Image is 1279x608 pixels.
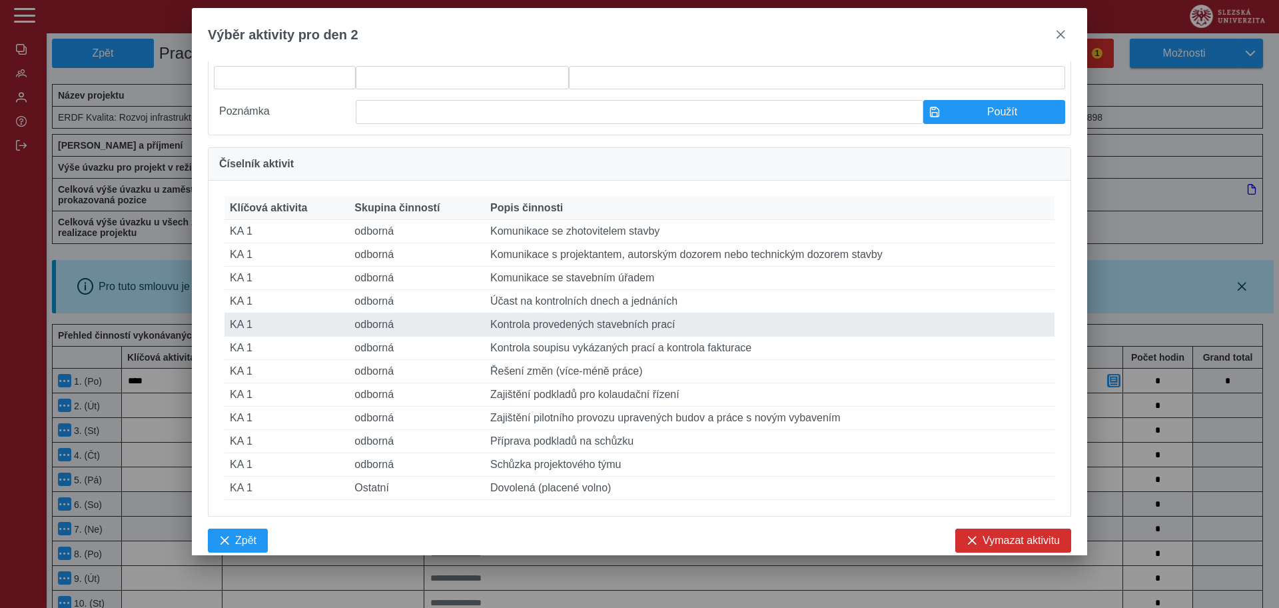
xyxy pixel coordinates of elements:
[1050,24,1071,45] button: close
[945,106,1059,118] span: Použít
[485,313,1055,337] td: Kontrola provedených stavebních prací
[349,220,485,243] td: odborná
[224,477,349,500] td: KA 1
[485,477,1055,500] td: Dovolená (placené volno)
[214,100,356,124] label: Poznámka
[490,202,563,214] span: Popis činnosti
[349,383,485,407] td: odborná
[224,290,349,313] td: KA 1
[349,407,485,430] td: odborná
[485,407,1055,430] td: Zajištění pilotního provozu upravených budov a práce s novým vybavením
[224,407,349,430] td: KA 1
[485,360,1055,383] td: Řešení změn (více-méně práce)
[354,202,440,214] span: Skupina činností
[349,267,485,290] td: odborná
[485,290,1055,313] td: Účast na kontrolních dnech a jednáních
[224,267,349,290] td: KA 1
[485,430,1055,453] td: Příprava podkladů na schůzku
[230,202,308,214] span: Klíčová aktivita
[349,453,485,477] td: odborná
[485,243,1055,267] td: Komunikace s projektantem, autorským dozorem nebo technickým dozorem stavby
[983,535,1060,547] span: Vymazat aktivitu
[349,477,485,500] td: Ostatní
[349,290,485,313] td: odborná
[224,360,349,383] td: KA 1
[349,337,485,360] td: odborná
[349,360,485,383] td: odborná
[219,159,294,169] span: Číselník aktivit
[224,430,349,453] td: KA 1
[208,27,358,43] span: Výběr aktivity pro den 2
[485,453,1055,477] td: Schůzka projektového týmu
[955,529,1071,553] button: Vymazat aktivitu
[485,383,1055,407] td: Zajištění podkladů pro kolaudační řízení
[485,337,1055,360] td: Kontrola soupisu vykázaných prací a kontrola fakturace
[349,313,485,337] td: odborná
[923,100,1065,124] button: Použít
[208,529,268,553] button: Zpět
[224,337,349,360] td: KA 1
[224,313,349,337] td: KA 1
[485,220,1055,243] td: Komunikace se zhotovitelem stavby
[485,267,1055,290] td: Komunikace se stavebním úřadem
[235,535,256,547] span: Zpět
[349,243,485,267] td: odborná
[349,430,485,453] td: odborná
[224,243,349,267] td: KA 1
[224,220,349,243] td: KA 1
[208,11,1071,135] div: Prosím vyberte aktivitu z číselníku aktivit. V případě potřeby můžete provést ruční zadání.
[224,383,349,407] td: KA 1
[224,453,349,477] td: KA 1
